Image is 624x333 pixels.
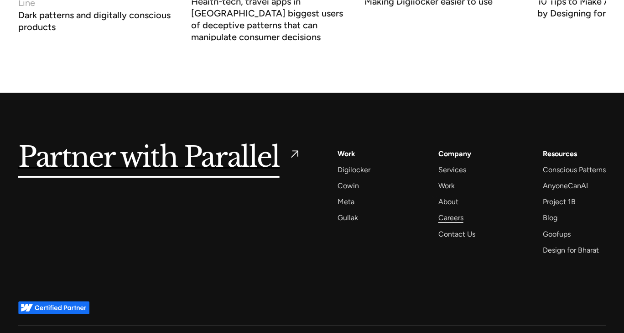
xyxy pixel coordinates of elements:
a: Work [338,148,355,160]
div: Resources [543,148,577,160]
a: Contact Us [438,228,475,240]
a: Conscious Patterns [543,164,606,176]
a: Meta [338,196,354,208]
a: Project 1B [543,196,576,208]
h5: Partner with Parallel [18,148,280,169]
a: About [438,196,458,208]
a: Goofups [543,228,571,240]
a: Company [438,148,471,160]
h3: Dark patterns and digitally conscious products [18,12,173,33]
a: Design for Bharat [543,244,599,256]
a: Cowin [338,180,359,192]
a: Partner with Parallel [18,148,301,169]
a: Gullak [338,211,358,224]
a: Digilocker [338,164,370,176]
a: Work [438,180,455,192]
a: Services [438,164,466,176]
a: Blog [543,211,557,224]
a: Careers [438,211,463,224]
a: AnyoneCanAI [543,180,588,192]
